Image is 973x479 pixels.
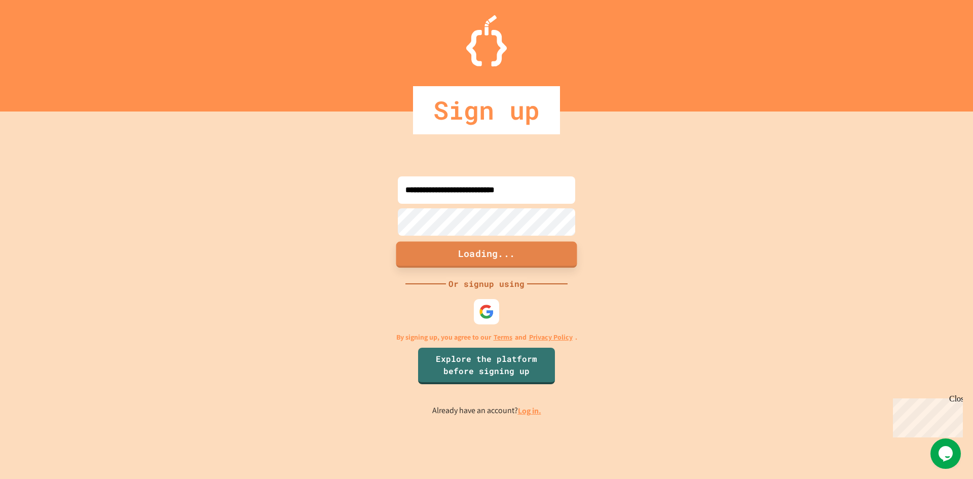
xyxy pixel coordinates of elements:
[889,394,963,437] iframe: chat widget
[396,241,577,268] button: Loading...
[518,406,541,416] a: Log in.
[479,304,494,319] img: google-icon.svg
[930,438,963,469] iframe: chat widget
[413,86,560,134] div: Sign up
[494,332,512,343] a: Terms
[396,332,577,343] p: By signing up, you agree to our and .
[4,4,70,64] div: Chat with us now!Close
[432,404,541,417] p: Already have an account?
[446,278,527,290] div: Or signup using
[529,332,573,343] a: Privacy Policy
[418,348,555,384] a: Explore the platform before signing up
[466,15,507,66] img: Logo.svg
